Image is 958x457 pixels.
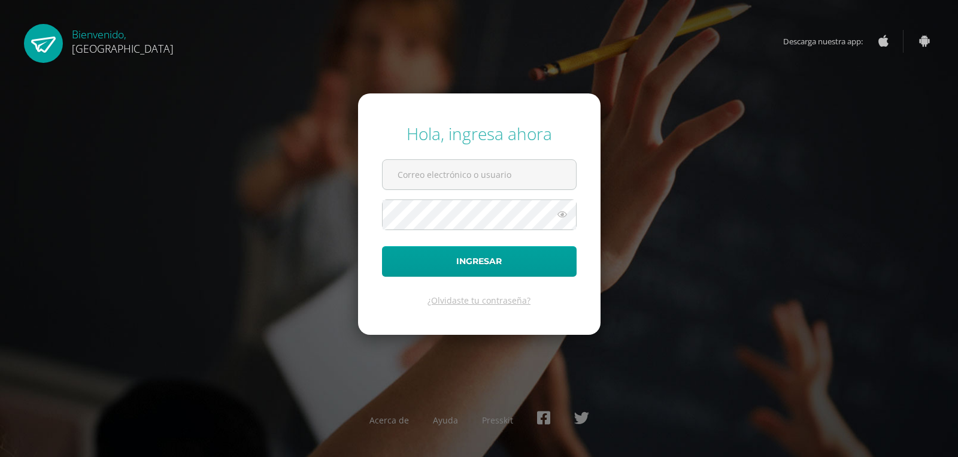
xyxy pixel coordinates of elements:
input: Correo electrónico o usuario [383,160,576,189]
div: Bienvenido, [72,24,174,56]
a: Ayuda [433,414,458,426]
a: Presskit [482,414,513,426]
button: Ingresar [382,246,577,277]
span: [GEOGRAPHIC_DATA] [72,41,174,56]
div: Hola, ingresa ahora [382,122,577,145]
span: Descarga nuestra app: [783,30,875,53]
a: ¿Olvidaste tu contraseña? [428,295,530,306]
a: Acerca de [369,414,409,426]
